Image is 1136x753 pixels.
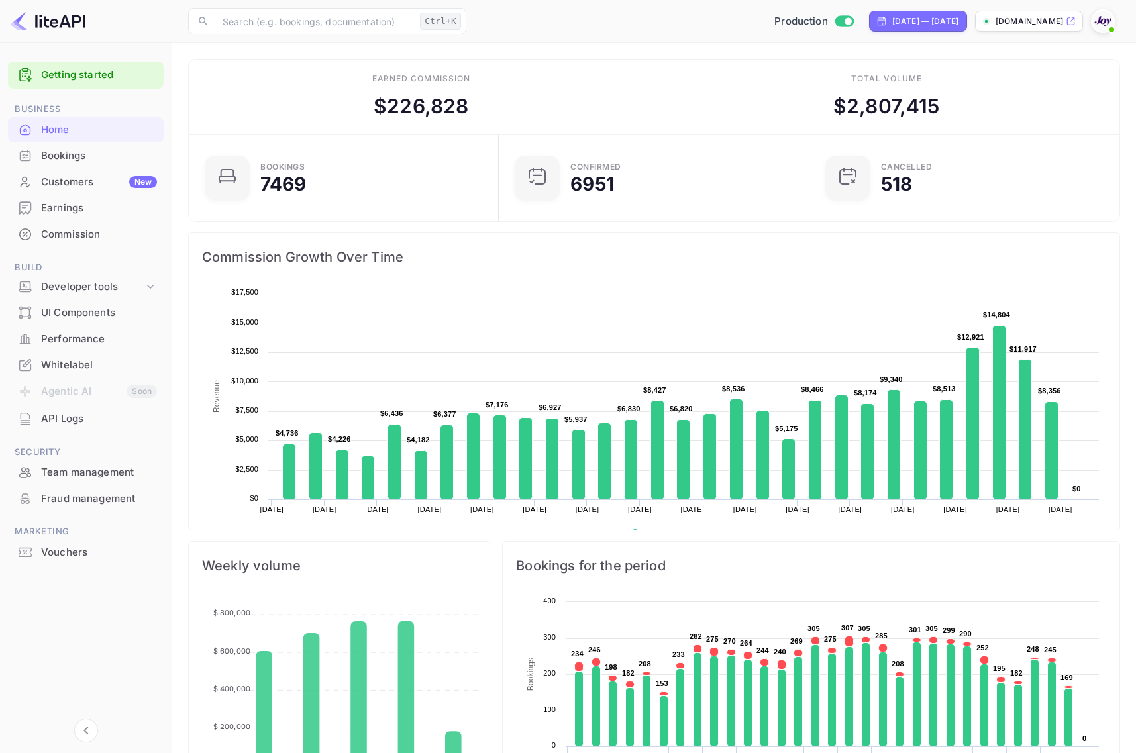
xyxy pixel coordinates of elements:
text: [DATE] [313,505,336,513]
div: Home [8,117,164,143]
text: $7,500 [235,406,258,414]
div: CANCELLED [881,163,933,171]
span: Commission Growth Over Time [202,246,1106,268]
tspan: $ 600,000 [213,646,250,656]
div: $ 226,828 [374,91,468,121]
div: CustomersNew [8,170,164,195]
text: 200 [544,669,556,677]
text: 305 [858,625,870,632]
text: $4,226 [328,435,351,443]
span: Weekly volume [202,555,478,576]
text: 240 [774,648,786,656]
text: [DATE] [680,505,704,513]
div: Earned commission [372,73,470,85]
text: 0 [1082,734,1086,742]
text: $5,937 [564,415,588,423]
p: [DOMAIN_NAME] [996,15,1063,27]
div: Performance [41,332,157,347]
text: $9,340 [880,376,903,383]
text: 305 [925,625,938,632]
a: UI Components [8,300,164,325]
text: $5,175 [775,425,798,432]
text: [DATE] [786,505,809,513]
text: 198 [605,663,617,671]
div: UI Components [41,305,157,321]
text: 305 [807,625,820,632]
div: Whitelabel [41,358,157,373]
text: 169 [1060,674,1073,681]
a: Vouchers [8,540,164,564]
text: [DATE] [733,505,757,513]
div: Fraud management [8,486,164,512]
text: 208 [639,660,651,668]
text: [DATE] [418,505,442,513]
div: Team management [41,465,157,480]
div: Team management [8,460,164,485]
text: 400 [544,597,556,605]
div: UI Components [8,300,164,326]
text: [DATE] [576,505,599,513]
text: $6,927 [539,403,562,411]
a: CustomersNew [8,170,164,194]
div: Home [41,123,157,138]
text: 245 [1044,646,1057,654]
div: Vouchers [8,540,164,566]
div: 7469 [260,175,307,193]
div: API Logs [41,411,157,427]
div: 518 [881,175,912,193]
text: Bookings [526,658,535,691]
a: Team management [8,460,164,484]
a: Bookings [8,143,164,168]
text: 182 [1010,669,1023,677]
div: Developer tools [41,279,144,295]
tspan: $ 200,000 [213,722,250,731]
div: Confirmed [570,163,621,171]
a: Commission [8,222,164,246]
text: [DATE] [365,505,389,513]
text: $14,804 [983,311,1011,319]
text: 233 [672,650,685,658]
a: API Logs [8,406,164,430]
a: Earnings [8,195,164,220]
div: Performance [8,326,164,352]
text: $10,000 [231,377,258,385]
a: Getting started [41,68,157,83]
text: 290 [959,630,972,638]
text: 234 [571,650,584,658]
text: $6,377 [433,410,456,418]
div: Switch to Sandbox mode [769,14,858,29]
div: Customers [41,175,157,190]
text: 264 [740,639,753,647]
text: 285 [875,632,888,640]
div: Bookings [8,143,164,169]
div: Ctrl+K [420,13,461,30]
text: Revenue [644,529,678,538]
tspan: $ 400,000 [213,684,250,693]
span: Build [8,260,164,275]
text: 208 [892,660,904,668]
text: 301 [909,626,921,634]
div: Fraud management [41,491,157,507]
text: $7,176 [486,401,509,409]
text: 252 [976,644,989,652]
text: 269 [790,637,803,645]
text: 0 [552,741,556,749]
div: [DATE] — [DATE] [892,15,958,27]
a: Home [8,117,164,142]
text: [DATE] [996,505,1020,513]
text: $11,917 [1009,345,1037,353]
span: Production [774,14,828,29]
text: $4,736 [276,429,299,437]
div: Getting started [8,62,164,89]
text: 299 [943,627,955,634]
text: $6,436 [380,409,403,417]
text: 100 [544,705,556,713]
div: Earnings [41,201,157,216]
text: 300 [544,633,556,641]
div: Developer tools [8,276,164,299]
span: Bookings for the period [516,555,1106,576]
text: $6,830 [617,405,641,413]
tspan: $ 800,000 [213,608,250,617]
text: 182 [622,669,635,677]
text: $4,182 [407,436,430,444]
